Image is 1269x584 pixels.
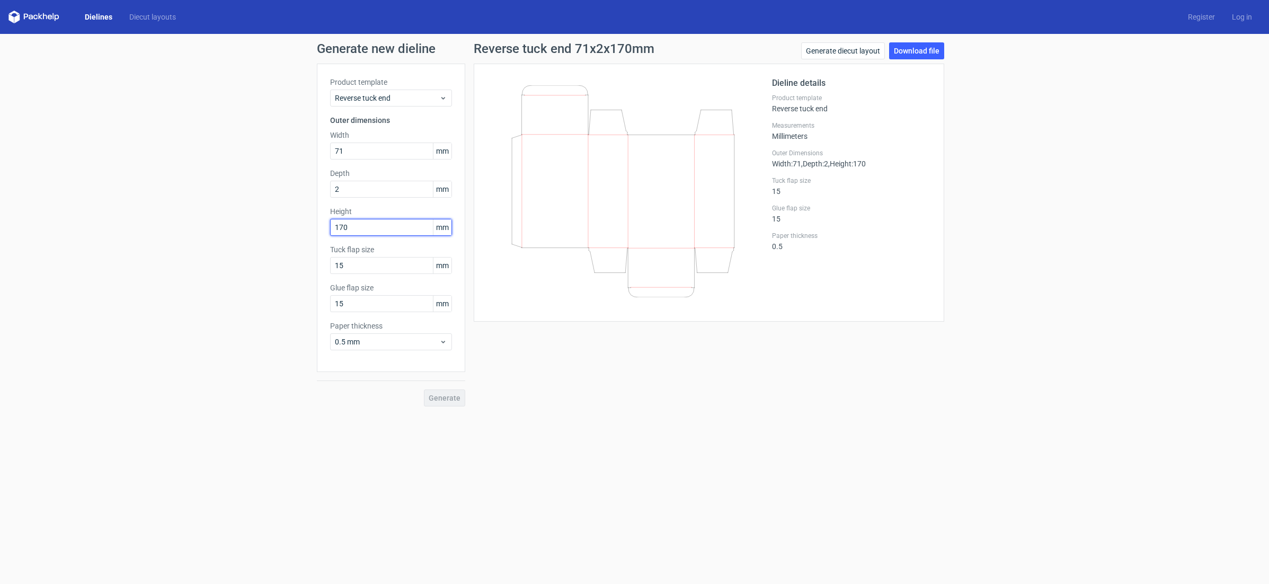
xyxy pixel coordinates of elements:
div: 0.5 [772,232,931,251]
a: Log in [1223,12,1261,22]
span: Width : 71 [772,160,801,168]
label: Width [330,130,452,140]
a: Dielines [76,12,121,22]
h3: Outer dimensions [330,115,452,126]
label: Tuck flap size [330,244,452,255]
label: Tuck flap size [772,176,931,185]
label: Product template [330,77,452,87]
a: Generate diecut layout [801,42,885,59]
span: Reverse tuck end [335,93,439,103]
a: Register [1179,12,1223,22]
span: mm [433,296,451,312]
span: mm [433,181,451,197]
label: Product template [772,94,931,102]
label: Paper thickness [772,232,931,240]
span: , Height : 170 [828,160,866,168]
span: , Depth : 2 [801,160,828,168]
div: Millimeters [772,121,931,140]
div: 15 [772,204,931,223]
a: Download file [889,42,944,59]
span: mm [433,143,451,159]
label: Height [330,206,452,217]
h1: Reverse tuck end 71x2x170mm [474,42,654,55]
div: 15 [772,176,931,196]
label: Outer Dimensions [772,149,931,157]
div: Reverse tuck end [772,94,931,113]
span: mm [433,258,451,273]
a: Diecut layouts [121,12,184,22]
label: Glue flap size [772,204,931,213]
h1: Generate new dieline [317,42,953,55]
label: Paper thickness [330,321,452,331]
label: Measurements [772,121,931,130]
h2: Dieline details [772,77,931,90]
label: Glue flap size [330,282,452,293]
label: Depth [330,168,452,179]
span: mm [433,219,451,235]
span: 0.5 mm [335,337,439,347]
